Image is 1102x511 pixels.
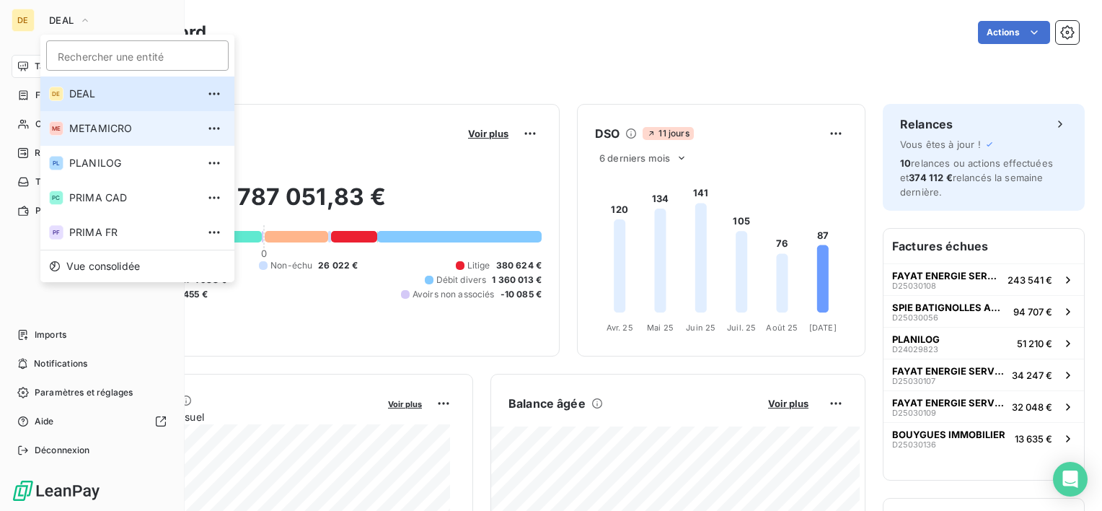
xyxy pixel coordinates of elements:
h6: Relances [900,115,953,133]
span: PRIMA CAD [69,191,197,205]
span: Relances [35,147,73,160]
button: Voir plus [464,127,513,140]
span: Notifications [34,357,87,370]
span: D25030136 [892,440,936,449]
div: Open Intercom Messenger [1053,462,1088,497]
span: Vous êtes à jour ! [900,139,981,150]
span: DEAL [49,14,74,26]
span: D24029823 [892,345,938,354]
span: 380 624 € [496,259,542,272]
span: Non-échu [270,259,312,272]
span: Voir plus [388,399,422,409]
span: D25030108 [892,281,936,290]
span: Paramètres et réglages [35,386,133,399]
span: Paiements [35,204,79,217]
button: FAYAT ENERGIE SERVICESD2503010734 247 € [883,359,1084,390]
span: Chiffre d'affaires mensuel [81,409,378,424]
tspan: Août 25 [766,323,798,333]
button: PLANILOGD2402982351 210 € [883,327,1084,359]
button: FAYAT ENERGIE SERVICESD25030108243 541 € [883,263,1084,295]
div: PL [49,156,63,170]
span: 0 [261,248,267,259]
tspan: Juil. 25 [727,323,756,333]
h6: Factures échues [883,229,1084,263]
input: placeholder [46,40,229,71]
span: 26 022 € [318,259,358,272]
span: 11 jours [643,127,693,140]
span: Litige [467,259,490,272]
span: Imports [35,328,66,341]
span: 32 048 € [1012,401,1052,413]
div: ME [49,121,63,136]
span: Tâches [35,175,66,188]
span: 34 247 € [1012,370,1052,381]
span: 51 210 € [1017,338,1052,349]
span: 6 derniers mois [599,152,670,164]
div: PC [49,191,63,205]
span: Débit divers [436,274,487,287]
span: Voir plus [768,398,808,409]
span: Aide [35,415,54,428]
span: D25030056 [892,313,938,322]
span: METAMICRO [69,121,197,136]
span: Factures [35,89,72,102]
span: 374 112 € [909,172,952,183]
span: PRIMA FR [69,225,197,240]
a: Aide [12,410,172,433]
span: 1 360 013 € [492,274,542,287]
span: Tableau de bord [35,60,102,73]
h6: DSO [595,125,620,142]
span: Clients [35,118,64,131]
span: 243 541 € [1008,274,1052,286]
span: 94 707 € [1013,306,1052,318]
span: 10 [900,157,911,169]
span: relances ou actions effectuées et relancés la semaine dernière. [900,157,1053,198]
span: PLANILOG [69,156,197,170]
span: FAYAT ENERGIE SERVICES [892,270,1002,281]
span: Voir plus [468,128,508,139]
button: Voir plus [384,397,426,410]
span: -10 085 € [501,288,542,301]
span: D25030107 [892,377,935,385]
img: Logo LeanPay [12,479,101,502]
span: D25030109 [892,409,936,417]
tspan: Avr. 25 [607,323,633,333]
div: DE [12,9,35,32]
tspan: Juin 25 [686,323,715,333]
span: Déconnexion [35,444,90,457]
button: SPIE BATIGNOLLES AMITECD2503005694 707 € [883,295,1084,327]
button: BOUYGUES IMMOBILIERD2503013613 635 € [883,422,1084,454]
span: Avoirs non associés [413,288,495,301]
button: Actions [978,21,1050,44]
span: DEAL [69,87,197,101]
span: FAYAT ENERGIE SERVICES [892,365,1006,377]
tspan: Mai 25 [647,323,674,333]
span: 13 635 € [1015,433,1052,445]
span: SPIE BATIGNOLLES AMITEC [892,302,1008,313]
div: PF [49,225,63,240]
div: DE [49,87,63,101]
span: BOUYGUES IMMOBILIER [892,429,1005,440]
h2: 787 051,83 € [81,183,542,226]
span: Vue consolidée [66,259,140,274]
button: Voir plus [764,397,813,410]
h6: Balance âgée [508,395,586,412]
span: FAYAT ENERGIE SERVICES [892,397,1006,409]
span: PLANILOG [892,333,940,345]
button: FAYAT ENERGIE SERVICESD2503010932 048 € [883,390,1084,422]
tspan: [DATE] [809,323,837,333]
